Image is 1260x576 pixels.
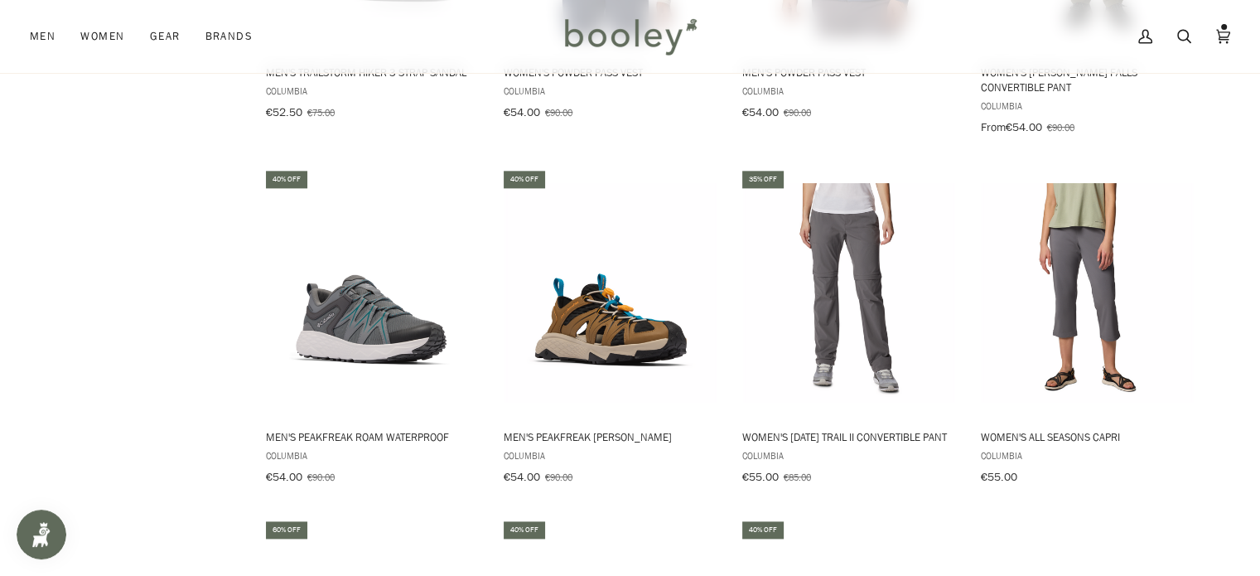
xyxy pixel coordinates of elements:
[742,84,957,98] span: Columbia
[501,183,721,403] img: Columbia Men's Peakfreak Rush Shandal Delta / Mango - Booley Galway
[545,105,572,119] span: €90.00
[504,171,545,188] div: 40% off
[263,183,483,403] img: Columbia Men's Peakfreak Roam Waterproof Ti Grey Steel / River Blue - Booley Galway
[504,429,718,444] span: Men's Peakfreak [PERSON_NAME]
[978,183,1197,403] img: Columbia Women's All Seasons Capri City Grey - Booley Galway
[1005,119,1041,135] span: €54.00
[263,168,483,490] a: Men's Peakfreak Roam Waterproof
[266,429,480,444] span: Men's Peakfreak Roam Waterproof
[742,104,779,120] span: €54.00
[150,28,181,45] span: Gear
[740,183,959,403] img: Columbia Women's Saturday Trail II Convertible Pant City Grey - Booley Galway
[30,28,56,45] span: Men
[266,84,480,98] span: Columbia
[742,469,779,485] span: €55.00
[266,469,302,485] span: €54.00
[80,28,124,45] span: Women
[784,470,811,484] span: €85.00
[742,521,784,539] div: 40% off
[266,104,302,120] span: €52.50
[980,448,1195,462] span: Columbia
[266,448,480,462] span: Columbia
[17,510,66,559] iframe: Button to open loyalty program pop-up
[980,65,1195,94] span: Women's [PERSON_NAME] Falls Convertible Pant
[980,429,1195,444] span: Women's All Seasons Capri
[980,469,1016,485] span: €55.00
[504,469,540,485] span: €54.00
[740,168,959,490] a: Women's Saturday Trail II Convertible Pant
[504,521,545,539] div: 40% off
[504,84,718,98] span: Columbia
[501,168,721,490] a: Men's Peakfreak Rush Shandal
[266,171,307,188] div: 40% off
[545,470,572,484] span: €90.00
[978,168,1197,490] a: Women's All Seasons Capri
[504,104,540,120] span: €54.00
[205,28,253,45] span: Brands
[1046,120,1074,134] span: €90.00
[307,105,335,119] span: €75.00
[307,470,335,484] span: €90.00
[558,12,702,61] img: Booley
[504,448,718,462] span: Columbia
[742,429,957,444] span: Women's [DATE] Trail II Convertible Pant
[742,171,784,188] div: 35% off
[784,105,811,119] span: €90.00
[980,99,1195,113] span: Columbia
[980,119,1005,135] span: From
[742,448,957,462] span: Columbia
[266,521,307,539] div: 60% off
